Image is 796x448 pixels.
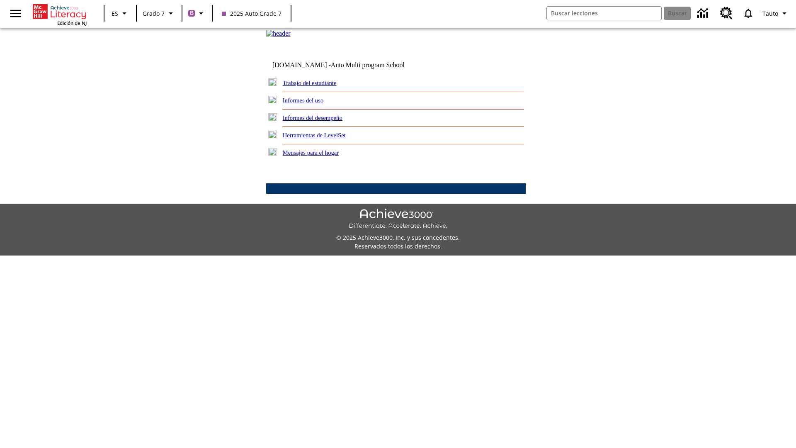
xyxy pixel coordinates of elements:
button: Grado: Grado 7, Elige un grado [139,6,179,21]
button: Boost El color de la clase es morado/púrpura. Cambiar el color de la clase. [185,6,209,21]
input: Buscar campo [547,7,661,20]
a: Informes del desempeño [283,114,342,121]
span: ES [112,9,118,18]
td: [DOMAIN_NAME] - [272,61,425,69]
img: plus.gif [268,78,277,86]
span: Tauto [762,9,778,18]
button: Abrir el menú lateral [3,1,28,26]
img: header [266,30,291,37]
img: plus.gif [268,96,277,103]
img: plus.gif [268,148,277,156]
nobr: Auto Multi program School [331,61,405,68]
a: Notificaciones [738,2,759,24]
a: Centro de recursos, Se abrirá en una pestaña nueva. [715,2,738,24]
span: Grado 7 [143,9,165,18]
img: plus.gif [268,113,277,121]
a: Informes del uso [283,97,324,104]
div: Portada [33,2,87,26]
img: plus.gif [268,131,277,138]
a: Herramientas de LevelSet [283,132,346,139]
a: Trabajo del estudiante [283,80,337,86]
img: Achieve3000 Differentiate Accelerate Achieve [349,209,447,230]
span: B [190,8,194,18]
span: Edición de NJ [57,20,87,26]
a: Centro de información [692,2,715,25]
a: Mensajes para el hogar [283,149,339,156]
span: 2025 Auto Grade 7 [222,9,282,18]
button: Perfil/Configuración [759,6,793,21]
button: Lenguaje: ES, Selecciona un idioma [107,6,133,21]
